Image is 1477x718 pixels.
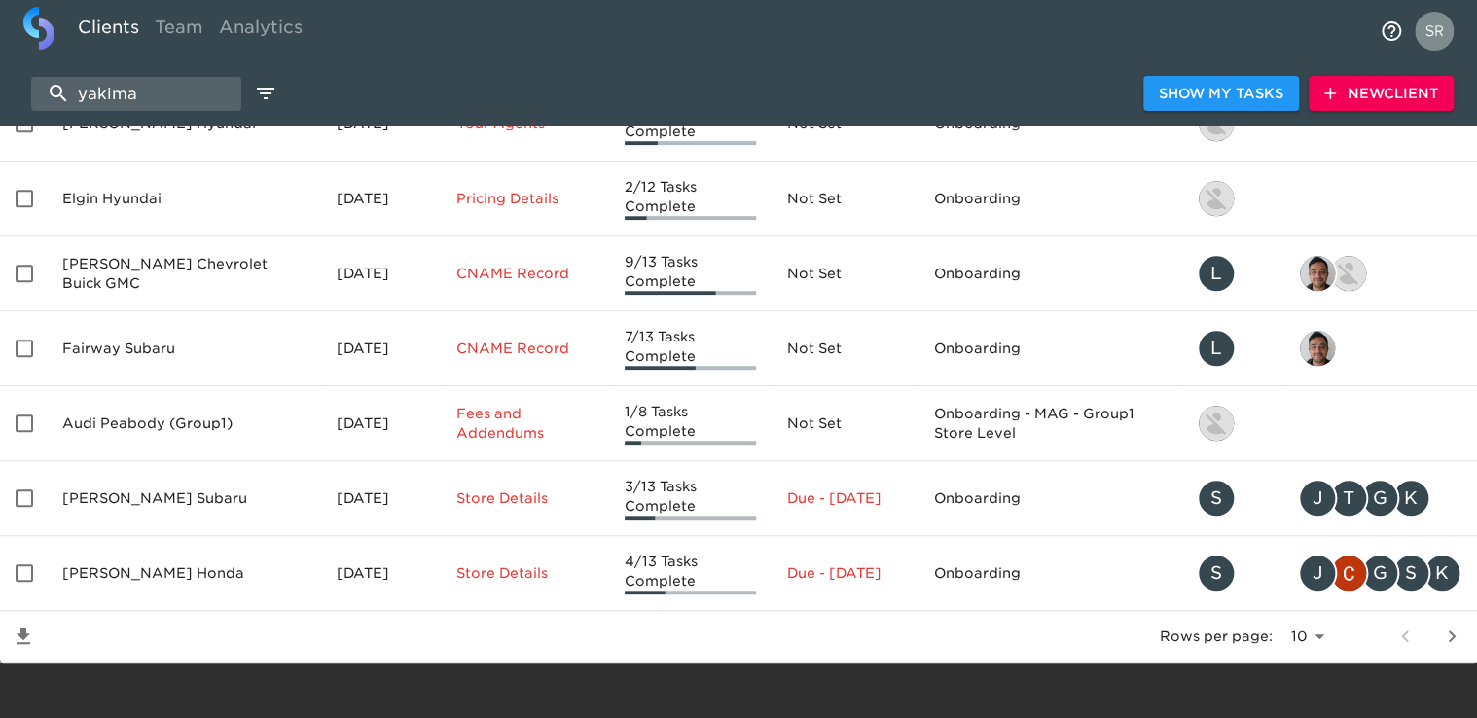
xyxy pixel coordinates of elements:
td: [PERSON_NAME] Chevrolet Buick GMC [47,236,321,311]
img: nikko.foster@roadster.com [1331,256,1366,291]
span: Show My Tasks [1159,82,1283,106]
td: [PERSON_NAME] Honda [47,536,321,611]
div: L [1197,329,1236,368]
div: sai@simplemnt.com, nikko.foster@roadster.com [1298,254,1461,293]
td: Not Set [772,386,919,461]
p: Due - [DATE] [787,563,903,583]
td: Onboarding [918,236,1181,311]
button: edit [249,77,282,110]
button: notifications [1368,8,1415,54]
p: Store Details [456,563,594,583]
td: [DATE] [321,386,440,461]
td: [PERSON_NAME] Subaru [47,461,321,536]
td: 4/13 Tasks Complete [609,536,772,611]
div: leland@roadster.com [1197,254,1267,293]
select: rows per page [1280,623,1331,652]
td: 1/8 Tasks Complete [609,386,772,461]
p: Rows per page: [1160,627,1273,646]
div: savannah@roadster.com [1197,479,1267,518]
td: Elgin Hyundai [47,162,321,236]
td: Not Set [772,162,919,236]
p: Store Details [456,488,594,508]
td: Audi Peabody (Group1) [47,386,321,461]
div: S [1197,479,1236,518]
img: nikko.foster@roadster.com [1199,406,1234,441]
span: New Client [1324,82,1438,106]
button: Show My Tasks [1143,76,1299,112]
div: james.kurtenbach@schomp.com, tj.joyce@schomp.com, george.lawton@schomp.com, kevin.mand@schomp.com [1298,479,1461,518]
div: S [1391,554,1430,592]
div: T [1329,479,1368,518]
img: sai@simplemnt.com [1300,331,1335,366]
td: Onboarding [918,311,1181,386]
input: search [31,77,241,111]
div: james.kurtenbach@schomp.com, christopher.mccarthy@roadster.com, george.lawton@schomp.com, scott.g... [1298,554,1461,592]
a: Team [147,7,211,54]
td: [DATE] [321,236,440,311]
td: Onboarding [918,162,1181,236]
td: 2/12 Tasks Complete [609,162,772,236]
div: K [1391,479,1430,518]
td: Fairway Subaru [47,311,321,386]
img: sai@simplemnt.com [1300,256,1335,291]
td: [DATE] [321,311,440,386]
div: nikko.foster@roadster.com [1197,404,1267,443]
td: [DATE] [321,162,440,236]
div: S [1197,554,1236,592]
td: Not Set [772,311,919,386]
div: savannah@roadster.com [1197,554,1267,592]
img: kevin.lo@roadster.com [1199,181,1234,216]
button: next page [1428,613,1475,660]
td: Onboarding - MAG - Group1 Store Level [918,386,1181,461]
div: sai@simplemnt.com [1298,329,1461,368]
div: G [1360,554,1399,592]
a: Clients [70,7,147,54]
div: J [1298,554,1337,592]
p: CNAME Record [456,339,594,358]
img: logo [23,7,54,50]
div: leland@roadster.com [1197,329,1267,368]
a: Analytics [211,7,310,54]
button: NewClient [1309,76,1454,112]
td: Onboarding [918,461,1181,536]
p: Due - [DATE] [787,488,903,508]
div: J [1298,479,1337,518]
div: G [1360,479,1399,518]
p: CNAME Record [456,264,594,283]
div: kevin.lo@roadster.com [1197,179,1267,218]
img: christopher.mccarthy@roadster.com [1331,556,1366,591]
td: 3/13 Tasks Complete [609,461,772,536]
td: 9/13 Tasks Complete [609,236,772,311]
img: Profile [1415,12,1454,51]
p: Fees and Addendums [456,404,594,443]
td: 7/13 Tasks Complete [609,311,772,386]
div: K [1423,554,1461,592]
td: [DATE] [321,536,440,611]
td: [DATE] [321,461,440,536]
div: L [1197,254,1236,293]
p: Pricing Details [456,189,594,208]
td: Not Set [772,236,919,311]
td: Onboarding [918,536,1181,611]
